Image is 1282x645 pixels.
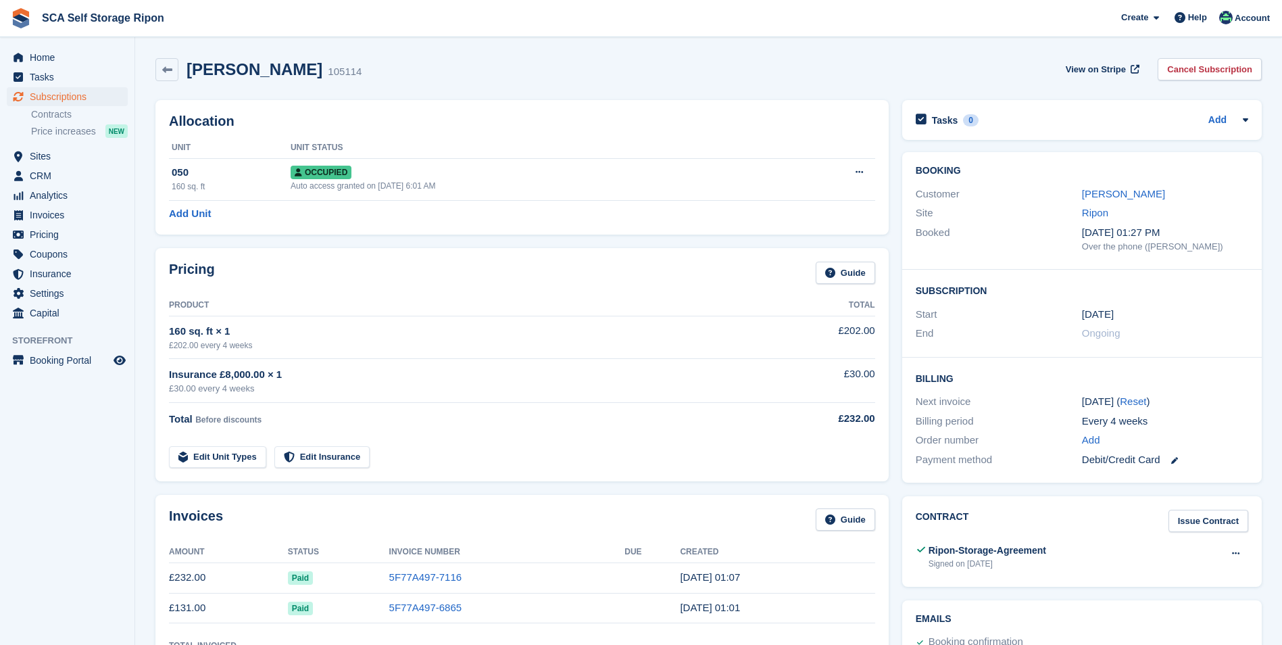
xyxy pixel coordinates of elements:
a: 5F77A497-6865 [389,602,462,613]
span: Home [30,48,111,67]
time: 2025-09-30 00:07:45 UTC [680,571,740,583]
div: Auto access granted on [DATE] 6:01 AM [291,180,779,192]
a: menu [7,264,128,283]
div: Over the phone ([PERSON_NAME]) [1082,240,1248,254]
span: Capital [30,304,111,322]
a: Add [1082,433,1100,448]
span: Tasks [30,68,111,87]
span: Ongoing [1082,327,1120,339]
a: menu [7,225,128,244]
h2: Billing [916,371,1248,385]
div: Payment method [916,452,1082,468]
img: stora-icon-8386f47178a22dfd0bd8f6a31ec36ba5ce8667c1dd55bd0f319d3a0aa187defe.svg [11,8,31,28]
span: Account [1235,11,1270,25]
div: Signed on [DATE] [929,558,1046,570]
div: [DATE] 01:27 PM [1082,225,1248,241]
div: Order number [916,433,1082,448]
td: £131.00 [169,593,288,623]
div: [DATE] ( ) [1082,394,1248,410]
a: Add [1208,113,1227,128]
a: Price increases NEW [31,124,128,139]
th: Unit Status [291,137,779,159]
div: NEW [105,124,128,138]
a: Ripon [1082,207,1108,218]
a: menu [7,304,128,322]
a: menu [7,166,128,185]
h2: Pricing [169,262,215,284]
a: menu [7,206,128,224]
h2: [PERSON_NAME] [187,60,322,78]
span: Before discounts [195,415,262,425]
img: Thomas Webb [1219,11,1233,24]
a: menu [7,48,128,67]
th: Status [288,542,389,563]
h2: Subscription [916,283,1248,297]
div: Start [916,307,1082,322]
a: View on Stripe [1060,58,1142,80]
div: Billing period [916,414,1082,429]
a: menu [7,68,128,87]
span: Sites [30,147,111,166]
td: £232.00 [169,563,288,593]
div: Next invoice [916,394,1082,410]
td: £30.00 [766,359,874,403]
a: Cancel Subscription [1158,58,1262,80]
th: Created [680,542,874,563]
span: Paid [288,571,313,585]
span: Total [169,413,193,425]
time: 2025-09-02 00:00:00 UTC [1082,307,1114,322]
th: Due [624,542,680,563]
a: menu [7,284,128,303]
h2: Invoices [169,508,223,531]
div: Ripon-Storage-Agreement [929,544,1046,558]
span: View on Stripe [1066,63,1126,76]
span: Booking Portal [30,351,111,370]
div: End [916,326,1082,341]
a: menu [7,245,128,264]
div: £202.00 every 4 weeks [169,339,766,352]
a: SCA Self Storage Ripon [36,7,170,29]
th: Unit [169,137,291,159]
a: Contracts [31,108,128,121]
a: Add Unit [169,206,211,222]
span: Storefront [12,334,134,348]
a: [PERSON_NAME] [1082,188,1165,199]
a: Preview store [112,352,128,368]
span: Price increases [31,125,96,138]
span: Insurance [30,264,111,283]
a: menu [7,147,128,166]
span: CRM [30,166,111,185]
span: Analytics [30,186,111,205]
div: Site [916,206,1082,221]
span: Occupied [291,166,351,179]
div: Debit/Credit Card [1082,452,1248,468]
h2: Tasks [932,114,958,126]
span: Settings [30,284,111,303]
a: Reset [1120,396,1146,407]
a: Guide [816,508,875,531]
h2: Booking [916,166,1248,176]
span: Coupons [30,245,111,264]
a: Edit Unit Types [169,446,266,469]
th: Invoice Number [389,542,625,563]
time: 2025-09-02 00:01:03 UTC [680,602,740,613]
th: Total [766,295,874,316]
div: 160 sq. ft × 1 [169,324,766,339]
span: Subscriptions [30,87,111,106]
h2: Allocation [169,114,875,129]
div: 0 [963,114,979,126]
a: menu [7,351,128,370]
a: Guide [816,262,875,284]
a: Edit Insurance [274,446,370,469]
span: Pricing [30,225,111,244]
td: £202.00 [766,316,874,358]
div: Customer [916,187,1082,202]
div: 050 [172,165,291,181]
span: Paid [288,602,313,615]
h2: Contract [916,510,969,532]
a: 5F77A497-7116 [389,571,462,583]
div: Insurance £8,000.00 × 1 [169,367,766,383]
span: Create [1121,11,1148,24]
th: Amount [169,542,288,563]
a: menu [7,87,128,106]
